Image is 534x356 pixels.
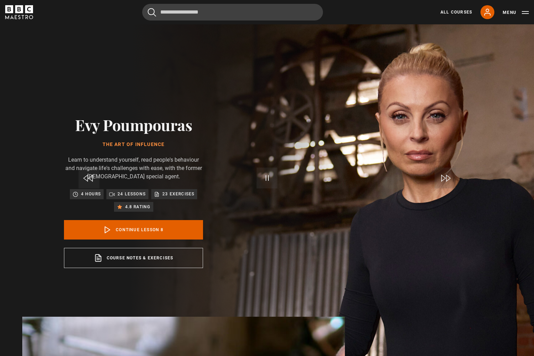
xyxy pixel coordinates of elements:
[64,220,203,240] a: Continue lesson 8
[162,191,194,197] p: 23 exercises
[64,142,203,147] h1: The Art of Influence
[142,4,323,21] input: Search
[64,116,203,133] h2: Evy Poumpouras
[118,191,146,197] p: 24 lessons
[64,248,203,268] a: Course notes & exercises
[5,5,33,19] svg: BBC Maestro
[503,9,529,16] button: Toggle navigation
[81,191,101,197] p: 4 hours
[148,8,156,17] button: Submit the search query
[440,9,472,15] a: All Courses
[125,203,151,210] p: 4.8 rating
[64,156,203,181] p: Learn to understand yourself, read people's behaviour and navigate life's challenges with ease, w...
